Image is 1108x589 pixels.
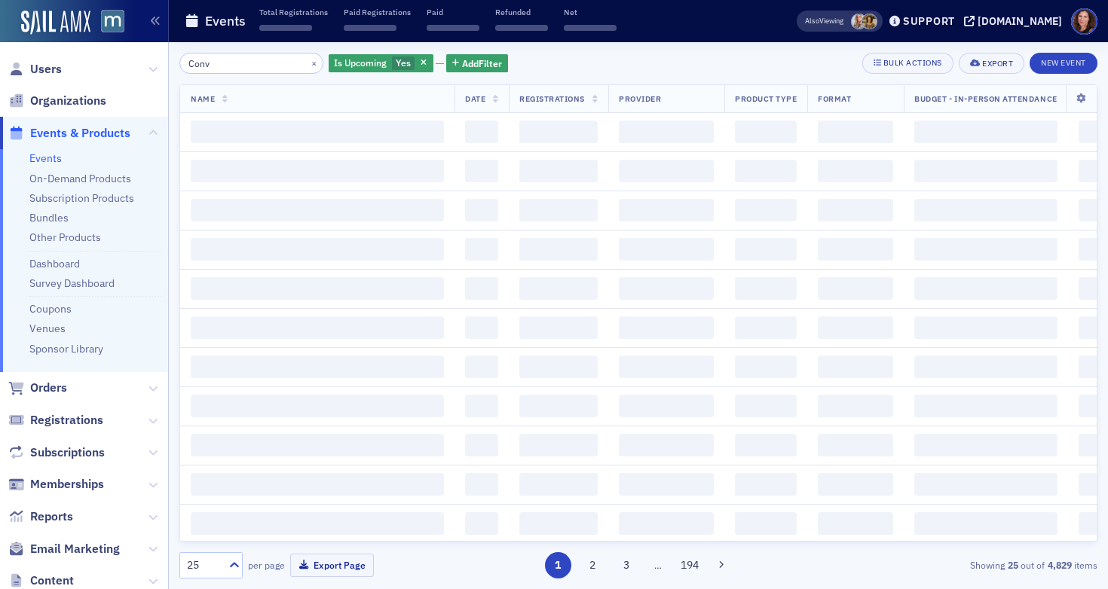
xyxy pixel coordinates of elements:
[30,541,120,557] span: Email Marketing
[29,342,103,356] a: Sponsor Library
[735,238,797,261] span: ‌
[191,199,444,221] span: ‌
[619,395,714,417] span: ‌
[735,160,797,182] span: ‌
[465,121,498,143] span: ‌
[191,160,444,182] span: ‌
[30,572,74,589] span: Content
[619,316,714,339] span: ‌
[329,54,433,73] div: Yes
[465,512,498,535] span: ‌
[8,476,104,493] a: Memberships
[735,277,797,300] span: ‌
[8,541,120,557] a: Email Marketing
[396,56,411,69] span: Yes
[959,53,1024,74] button: Export
[1030,53,1097,74] button: New Event
[30,444,105,461] span: Subscriptions
[614,552,640,578] button: 3
[259,25,312,31] span: ‌
[883,59,942,67] div: Bulk Actions
[465,316,498,339] span: ‌
[308,56,321,69] button: ×
[619,356,714,378] span: ‌
[248,558,285,572] label: per page
[191,238,444,261] span: ‌
[805,16,819,26] div: Also
[21,11,90,35] img: SailAMX
[619,473,714,496] span: ‌
[735,434,797,456] span: ‌
[862,14,877,29] span: Laura Swann
[191,121,444,143] span: ‌
[29,276,115,290] a: Survey Dashboard
[519,395,598,417] span: ‌
[465,277,498,300] span: ‌
[427,7,479,17] p: Paid
[191,356,444,378] span: ‌
[30,476,104,493] span: Memberships
[619,277,714,300] span: ‌
[818,93,851,104] span: Format
[914,93,1057,104] span: Budget - In-Person Attendance
[914,512,1057,535] span: ‌
[619,238,714,261] span: ‌
[8,444,105,461] a: Subscriptions
[30,412,103,429] span: Registrations
[495,25,548,31] span: ‌
[519,160,598,182] span: ‌
[465,199,498,221] span: ‌
[862,53,953,74] button: Bulk Actions
[519,277,598,300] span: ‌
[805,16,843,26] span: Viewing
[8,125,130,142] a: Events & Products
[427,25,479,31] span: ‌
[914,316,1057,339] span: ‌
[735,395,797,417] span: ‌
[647,558,669,572] span: …
[1005,558,1021,572] strong: 25
[564,7,617,17] p: Net
[191,395,444,417] span: ‌
[101,10,124,33] img: SailAMX
[30,125,130,142] span: Events & Products
[519,512,598,535] span: ‌
[914,434,1057,456] span: ‌
[914,395,1057,417] span: ‌
[735,121,797,143] span: ‌
[29,151,62,165] a: Events
[30,93,106,109] span: Organizations
[191,93,215,104] span: Name
[191,277,444,300] span: ‌
[519,434,598,456] span: ‌
[818,356,893,378] span: ‌
[8,572,74,589] a: Content
[818,277,893,300] span: ‌
[914,121,1057,143] span: ‌
[465,160,498,182] span: ‌
[29,322,66,335] a: Venues
[519,316,598,339] span: ‌
[30,380,67,396] span: Orders
[735,512,797,535] span: ‌
[519,238,598,261] span: ‌
[344,7,411,17] p: Paid Registrations
[465,93,485,104] span: Date
[914,160,1057,182] span: ‌
[619,199,714,221] span: ‌
[818,316,893,339] span: ‌
[8,61,62,78] a: Users
[191,473,444,496] span: ‌
[191,434,444,456] span: ‌
[446,54,508,73] button: AddFilter
[914,199,1057,221] span: ‌
[519,93,585,104] span: Registrations
[1030,55,1097,69] a: New Event
[30,508,73,525] span: Reports
[735,473,797,496] span: ‌
[462,56,502,70] span: Add Filter
[818,160,893,182] span: ‌
[90,10,124,35] a: View Homepage
[8,93,106,109] a: Organizations
[914,356,1057,378] span: ‌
